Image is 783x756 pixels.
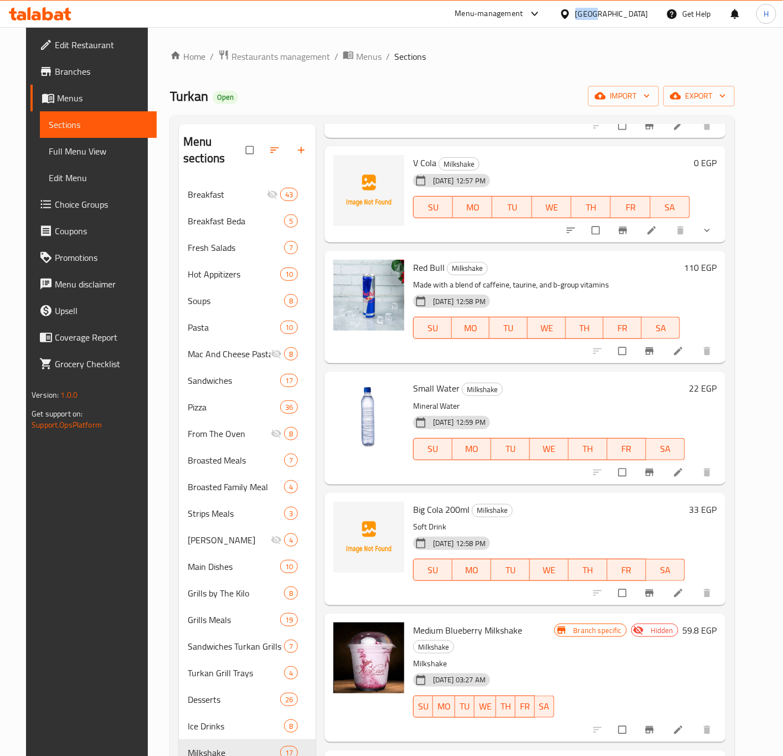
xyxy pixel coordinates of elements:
[179,394,316,420] div: Pizza36
[612,462,635,483] span: Select to update
[188,188,267,201] div: Breakfast
[673,588,686,599] a: Edit menu item
[188,480,284,493] span: Broasted Family Meal
[460,698,470,714] span: TU
[612,583,635,604] span: Select to update
[40,138,157,164] a: Full Menu View
[188,214,284,228] span: Breakfast Beda
[188,347,271,361] div: Mac And Cheese Pasta
[607,438,646,460] button: FR
[179,633,316,660] div: Sandwiches Turkan Grills7
[569,438,607,460] button: TH
[673,467,686,478] a: Edit menu item
[646,559,685,581] button: SA
[179,686,316,713] div: Desserts26
[188,560,280,573] div: Main Dishes
[262,138,289,162] span: Sort sections
[57,91,148,105] span: Menus
[49,145,148,158] span: Full Menu View
[608,320,637,336] span: FR
[30,32,157,58] a: Edit Restaurant
[179,234,316,261] div: Fresh Salads7
[30,58,157,85] a: Branches
[281,322,297,333] span: 10
[285,216,297,227] span: 5
[179,261,316,287] div: Hot Appitizers10
[433,696,455,718] button: MO
[285,349,297,359] span: 8
[695,218,722,243] button: show more
[188,719,284,733] div: Ice Drinks
[576,199,606,215] span: TH
[213,92,238,102] span: Open
[673,724,686,736] a: Edit menu item
[281,562,297,572] span: 10
[61,388,78,402] span: 1.0.0
[429,417,490,428] span: [DATE] 12:59 PM
[651,196,690,218] button: SA
[496,441,526,457] span: TU
[284,454,298,467] div: items
[280,268,298,281] div: items
[188,666,284,680] span: Turkan Grill Trays
[475,696,496,718] button: WE
[764,8,769,20] span: H
[497,199,527,215] span: TU
[559,218,585,243] button: sort-choices
[281,402,297,413] span: 36
[413,155,436,171] span: V Cola
[55,198,148,211] span: Choice Groups
[188,241,284,254] span: Fresh Salads
[285,535,297,546] span: 4
[611,196,650,218] button: FR
[689,380,717,396] h6: 22 EGP
[588,86,659,106] button: import
[429,176,490,186] span: [DATE] 12:57 PM
[333,155,404,226] img: V Cola
[188,294,284,307] span: Soups
[188,321,280,334] span: Pasta
[455,696,475,718] button: TU
[30,218,157,244] a: Coupons
[179,208,316,234] div: Breakfast Beda5
[179,420,316,447] div: From The Oven8
[281,615,297,625] span: 19
[642,317,680,339] button: SA
[695,718,722,742] button: delete
[429,296,490,307] span: [DATE] 12:58 PM
[280,321,298,334] div: items
[462,383,503,396] div: Milkshake
[188,374,280,387] span: Sandwiches
[453,196,492,218] button: MO
[413,520,685,534] p: Soft Drink
[179,314,316,341] div: Pasta10
[651,441,681,457] span: SA
[284,666,298,680] div: items
[280,560,298,573] div: items
[537,199,567,215] span: WE
[40,164,157,191] a: Edit Menu
[637,339,664,363] button: Branch-specific-item
[271,534,282,546] svg: Inactive section
[188,268,280,281] div: Hot Appitizers
[534,441,564,457] span: WE
[343,49,382,64] a: Menus
[413,317,452,339] button: SU
[597,89,650,103] span: import
[170,50,205,63] a: Home
[569,625,626,636] span: Branch specific
[604,317,642,339] button: FR
[284,294,298,307] div: items
[179,287,316,314] div: Soups8
[179,553,316,580] div: Main Dishes10
[188,640,284,653] span: Sandwiches Turkan Grills
[646,438,685,460] button: SA
[429,675,490,685] span: [DATE] 03:27 AM
[695,581,722,605] button: delete
[490,317,528,339] button: TU
[210,50,214,63] li: /
[179,660,316,686] div: Turkan Grill Trays4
